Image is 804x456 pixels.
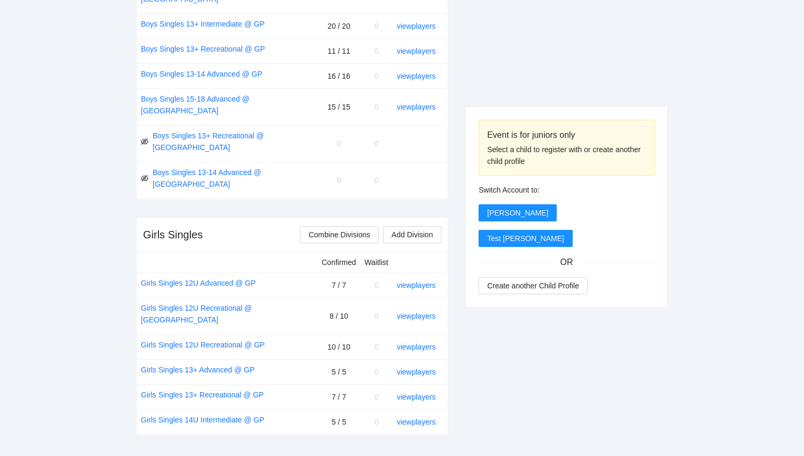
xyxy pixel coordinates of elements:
[374,393,379,401] span: 0
[383,226,441,243] button: Add Division
[153,130,313,153] a: Boys Singles 13+ Recreational @ [GEOGRAPHIC_DATA]
[374,281,379,289] span: 0
[374,139,379,148] span: 0
[322,256,356,268] div: Confirmed
[141,364,255,376] a: Girls Singles 13+ Advanced @ GP
[143,227,203,242] div: Girls Singles
[487,128,646,142] div: Event is for juniors only
[141,138,148,145] span: eye-invisible
[374,72,379,80] span: 0
[374,418,379,426] span: 0
[479,204,557,221] button: [PERSON_NAME]
[479,184,655,196] div: Switch Account to:
[317,63,361,88] td: 16 / 16
[317,272,361,297] td: 7 / 7
[397,393,435,401] a: view players
[141,43,265,55] a: Boys Singles 13+ Recreational @ GP
[374,47,379,55] span: 0
[487,280,579,292] span: Create another Child Profile
[397,312,435,320] a: view players
[317,297,361,334] td: 8 / 10
[552,255,582,269] span: OR
[141,18,265,30] a: Boys Singles 13+ Intermediate @ GP
[374,343,379,351] span: 0
[300,226,379,243] button: Combine Divisions
[397,22,435,30] a: view players
[397,281,435,289] a: view players
[141,175,148,182] span: eye-invisible
[397,103,435,111] a: view players
[397,72,435,80] a: view players
[397,47,435,55] a: view players
[153,167,313,190] a: Boys Singles 13-14 Advanced @ [GEOGRAPHIC_DATA]
[337,176,341,185] span: 0
[337,139,341,148] span: 0
[397,343,435,351] a: view players
[391,229,433,241] span: Add Division
[141,277,256,289] a: Girls Singles 12U Advanced @ GP
[141,389,264,401] a: Girls Singles 13+ Recreational @ GP
[479,230,573,247] button: Test [PERSON_NAME]
[397,368,435,376] a: view players
[374,368,379,376] span: 0
[487,207,548,219] span: [PERSON_NAME]
[317,359,361,384] td: 5 / 5
[374,22,379,30] span: 0
[141,93,313,117] a: Boys Singles 15-18 Advanced @ [GEOGRAPHIC_DATA]
[141,414,264,426] a: Girls Singles 14U Intermediate @ GP
[487,233,564,244] span: Test [PERSON_NAME]
[487,144,646,167] div: Select a child to register with or create another child profile
[397,418,435,426] a: view players
[141,68,262,80] a: Boys Singles 13-14 Advanced @ GP
[374,176,379,185] span: 0
[374,103,379,111] span: 0
[317,38,361,63] td: 11 / 11
[308,229,370,241] span: Combine Divisions
[317,384,361,409] td: 7 / 7
[317,88,361,125] td: 15 / 15
[479,277,588,294] button: Create another Child Profile
[317,334,361,359] td: 10 / 10
[317,409,361,434] td: 5 / 5
[317,13,361,38] td: 20 / 20
[141,302,313,326] a: Girls Singles 12U Recreational @ [GEOGRAPHIC_DATA]
[374,312,379,320] span: 0
[141,339,265,351] a: Girls Singles 12U Recreational @ GP
[365,256,389,268] div: Waitlist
